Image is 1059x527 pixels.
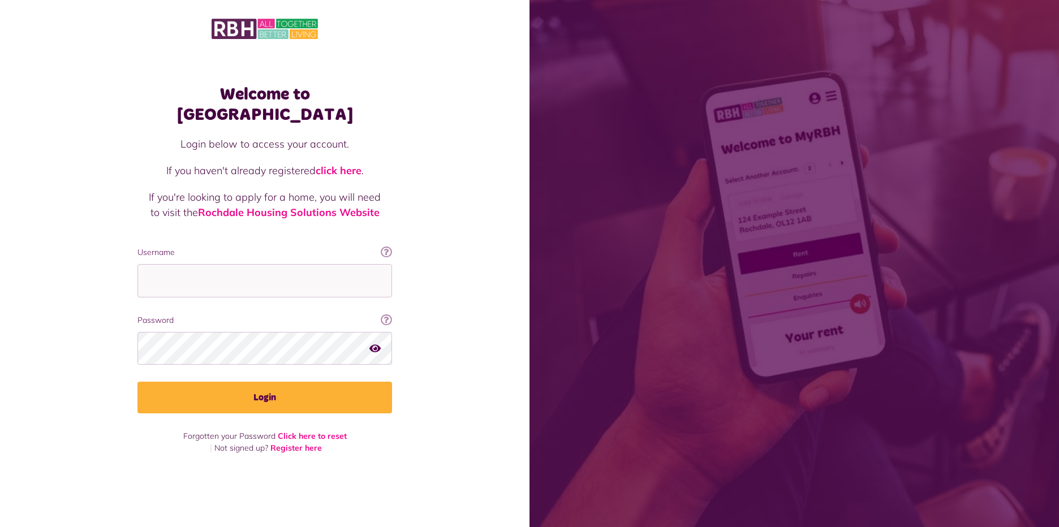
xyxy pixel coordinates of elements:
[137,314,392,326] label: Password
[214,443,268,453] span: Not signed up?
[137,382,392,413] button: Login
[198,206,380,219] a: Rochdale Housing Solutions Website
[149,136,381,152] p: Login below to access your account.
[183,431,275,441] span: Forgotten your Password
[212,17,318,41] img: MyRBH
[149,163,381,178] p: If you haven't already registered .
[137,247,392,258] label: Username
[270,443,322,453] a: Register here
[149,189,381,220] p: If you're looking to apply for a home, you will need to visit the
[316,164,361,177] a: click here
[137,84,392,125] h1: Welcome to [GEOGRAPHIC_DATA]
[278,431,347,441] a: Click here to reset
